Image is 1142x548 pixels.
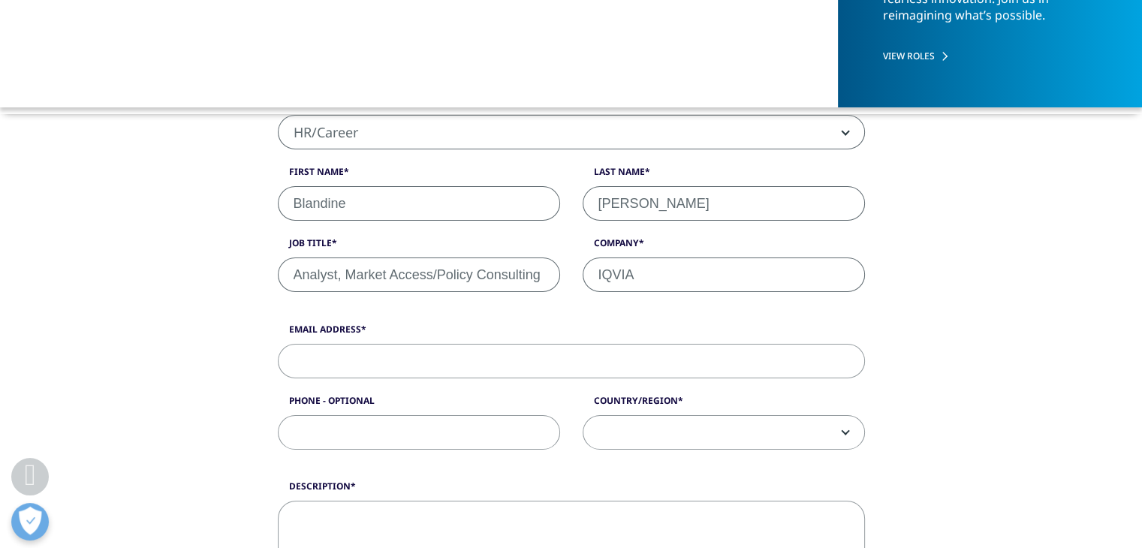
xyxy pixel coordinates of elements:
[279,116,864,150] span: HR/Career
[278,236,560,257] label: Job Title
[883,50,1092,62] a: VIEW ROLES
[583,236,865,257] label: Company
[583,394,865,415] label: Country/Region
[278,394,560,415] label: Phone - Optional
[278,323,865,344] label: Email Address
[278,165,560,186] label: First Name
[278,480,865,501] label: Description
[11,503,49,540] button: Open Preferences
[278,115,865,149] span: HR/Career
[583,165,865,186] label: Last Name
